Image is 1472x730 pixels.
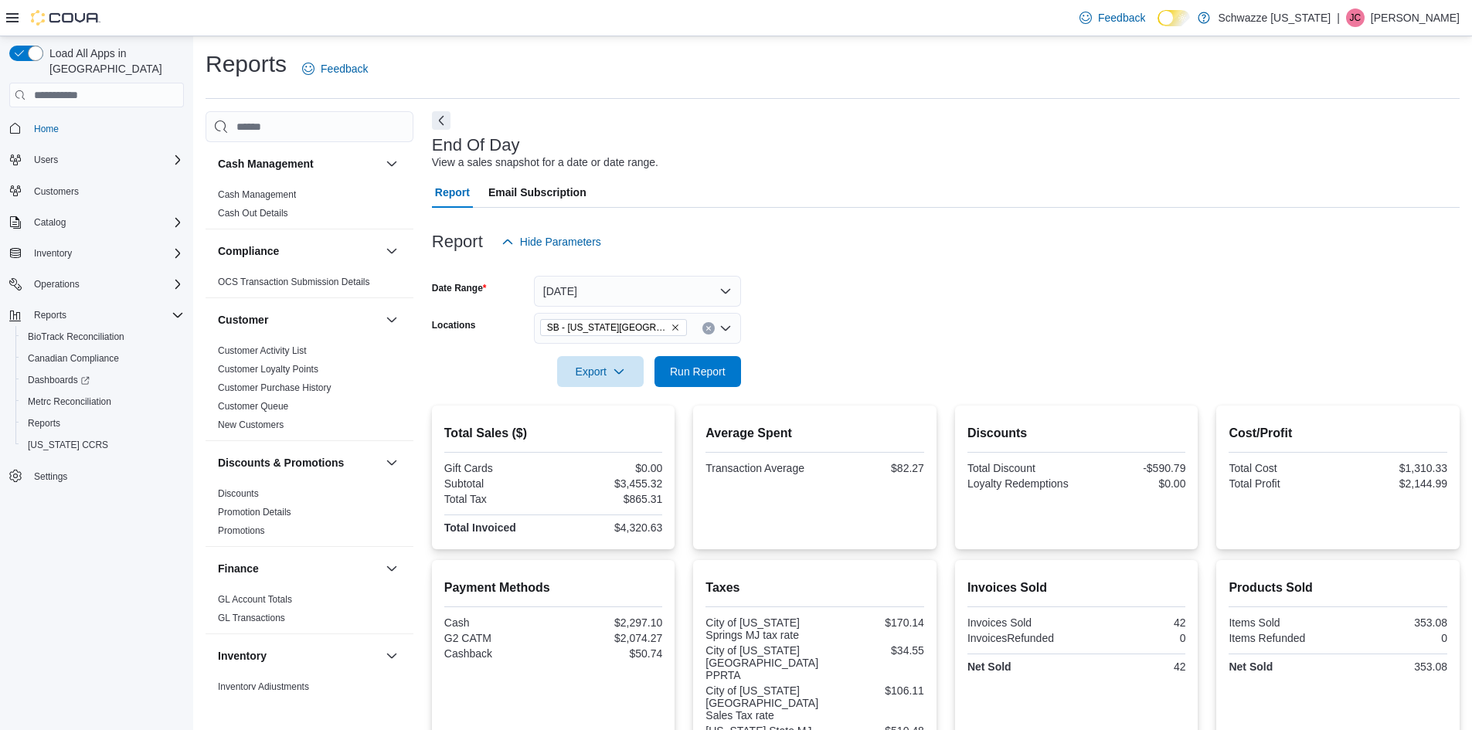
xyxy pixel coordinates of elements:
p: | [1337,8,1340,27]
div: Gift Cards [444,462,550,474]
h3: Report [432,233,483,251]
div: $2,074.27 [556,632,662,644]
div: Subtotal [444,477,550,490]
div: View a sales snapshot for a date or date range. [432,154,658,171]
div: G2 CATM [444,632,550,644]
a: Metrc Reconciliation [22,392,117,411]
span: Dashboards [28,374,90,386]
button: [DATE] [534,276,741,307]
button: Open list of options [719,322,732,334]
h3: Inventory [218,648,267,664]
div: Items Sold [1229,616,1334,629]
button: Reports [28,306,73,324]
span: SB - [US_STATE][GEOGRAPHIC_DATA] [547,320,668,335]
a: Customer Loyalty Points [218,364,318,375]
div: 0 [1341,632,1447,644]
div: City of [US_STATE][GEOGRAPHIC_DATA] PPRTA [705,644,818,681]
div: $106.11 [824,684,924,697]
img: Cova [31,10,100,25]
span: Reports [34,309,66,321]
div: $2,144.99 [1341,477,1447,490]
div: Customer [206,341,413,440]
button: Operations [3,273,190,295]
a: OCS Transaction Submission Details [218,277,370,287]
button: Remove SB - Colorado Springs from selection in this group [671,323,680,332]
div: 0 [1079,632,1185,644]
a: Promotion Details [218,507,291,518]
h2: Total Sales ($) [444,424,663,443]
span: Operations [34,278,80,290]
input: Dark Mode [1158,10,1190,26]
strong: Total Invoiced [444,521,516,534]
label: Locations [432,319,476,331]
button: Catalog [28,213,72,232]
span: Customer Queue [218,400,288,413]
div: $4,320.63 [556,521,662,534]
span: Home [34,123,59,135]
div: $865.31 [556,493,662,505]
div: Loyalty Redemptions [967,477,1073,490]
span: GL Account Totals [218,593,292,606]
span: Cash Management [218,188,296,201]
span: Export [566,356,634,387]
button: BioTrack Reconciliation [15,326,190,348]
a: Customer Activity List [218,345,307,356]
span: Customers [34,185,79,198]
span: Run Report [670,364,726,379]
button: Discounts & Promotions [218,455,379,470]
div: Total Discount [967,462,1073,474]
a: Canadian Compliance [22,349,125,368]
button: Canadian Compliance [15,348,190,369]
button: Customer [218,312,379,328]
span: Dark Mode [1158,26,1158,27]
span: Load All Apps in [GEOGRAPHIC_DATA] [43,46,184,76]
button: Users [28,151,64,169]
span: Feedback [1098,10,1145,25]
div: $1,310.33 [1341,462,1447,474]
div: Transaction Average [705,462,811,474]
span: JC [1350,8,1362,27]
span: Customer Loyalty Points [218,363,318,375]
label: Date Range [432,282,487,294]
div: $34.55 [824,644,924,657]
div: -$590.79 [1079,462,1185,474]
span: Customers [28,182,184,201]
span: Catalog [28,213,184,232]
div: 42 [1079,616,1185,629]
button: Cash Management [218,156,379,171]
a: GL Transactions [218,613,285,623]
span: Cash Out Details [218,207,288,219]
button: Compliance [382,242,401,260]
a: Cash Out Details [218,208,288,219]
a: Feedback [1073,2,1151,33]
span: Customer Purchase History [218,382,331,394]
div: $50.74 [556,647,662,660]
a: Promotions [218,525,265,536]
span: Email Subscription [488,177,586,208]
span: Metrc Reconciliation [22,392,184,411]
div: 353.08 [1341,616,1447,629]
button: Clear input [702,322,715,334]
div: Compliance [206,273,413,297]
span: Operations [28,275,184,294]
div: $170.14 [818,616,924,629]
button: Next [432,111,450,130]
span: Washington CCRS [22,436,184,454]
div: $0.00 [556,462,662,474]
span: Promotion Details [218,506,291,518]
span: SB - Colorado Springs [540,319,687,336]
strong: Net Sold [967,660,1011,673]
h3: Cash Management [218,156,314,171]
button: Discounts & Promotions [382,453,401,472]
div: Finance [206,590,413,633]
button: [US_STATE] CCRS [15,434,190,456]
h3: Discounts & Promotions [218,455,344,470]
div: $3,455.32 [556,477,662,490]
div: Total Cost [1229,462,1334,474]
div: Justin Cleer [1346,8,1365,27]
a: Customers [28,182,85,201]
span: Canadian Compliance [22,349,184,368]
button: Export [557,356,644,387]
div: Cash [444,616,550,629]
h3: Compliance [218,243,279,259]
